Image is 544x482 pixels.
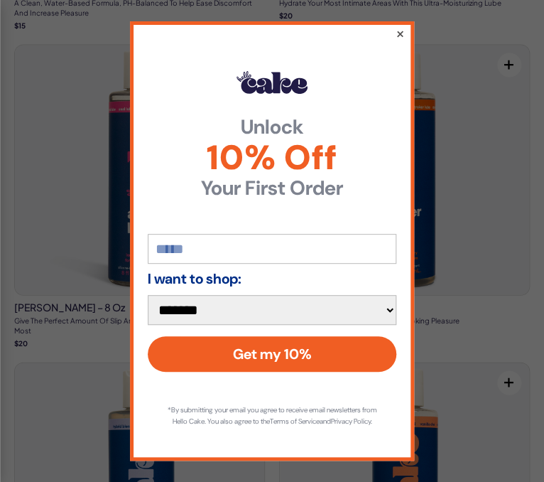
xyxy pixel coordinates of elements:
a: Terms of Service [270,417,320,426]
span: 10% Off [148,141,396,175]
img: Hello Cake [236,71,308,94]
strong: Unlock [148,117,396,137]
p: *By submitting your email you agree to receive email newsletters from Hello Cake. You also agree ... [162,405,382,427]
button: Get my 10% [148,336,396,372]
strong: I want to shop: [148,271,241,286]
button: × [396,25,405,42]
strong: Your First Order [148,178,396,198]
a: Privacy Policy [331,417,371,426]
